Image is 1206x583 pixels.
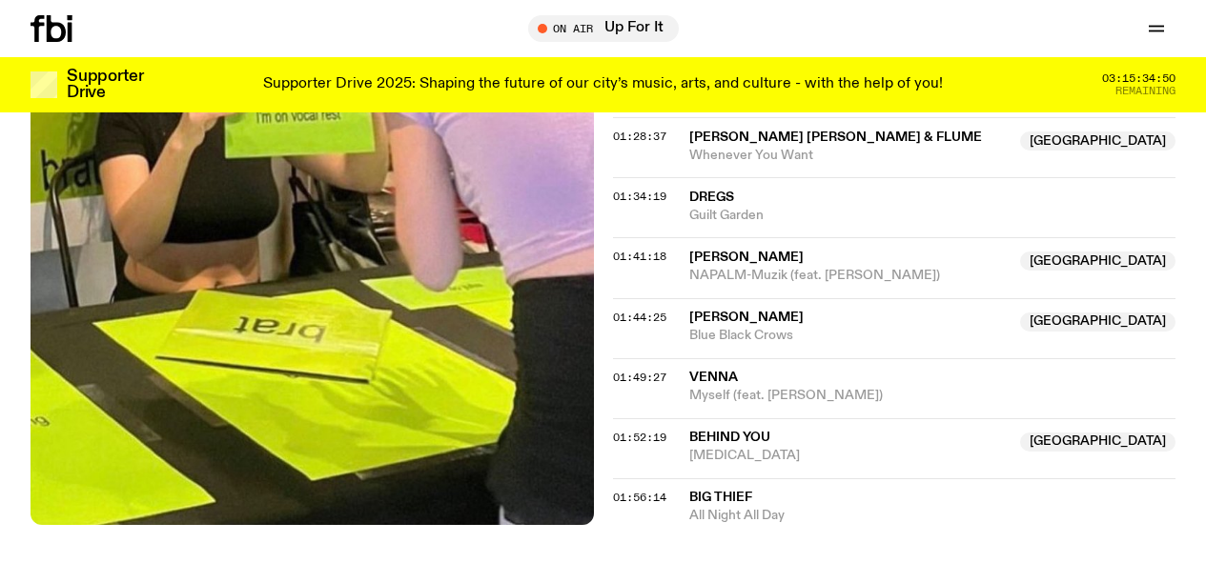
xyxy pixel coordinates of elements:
[689,207,1176,225] span: Guilt Garden
[613,249,666,264] span: 01:41:18
[689,387,1176,405] span: Myself (feat. [PERSON_NAME])
[689,311,804,324] span: [PERSON_NAME]
[613,370,666,385] span: 01:49:27
[1115,86,1175,96] span: Remaining
[613,312,666,323] button: 01:44:25
[689,507,1176,525] span: All Night All Day
[613,131,666,142] button: 01:28:37
[613,432,666,443] button: 01:52:19
[613,189,666,204] span: 01:34:19
[689,371,738,384] span: Venna
[613,191,666,202] button: 01:34:19
[613,372,666,383] button: 01:49:27
[689,191,734,204] span: Dregs
[67,69,143,101] h3: Supporter Drive
[689,431,770,444] span: Behind You
[689,491,752,504] span: Big Thief
[263,76,943,93] p: Supporter Drive 2025: Shaping the future of our city’s music, arts, and culture - with the help o...
[528,15,679,42] button: On AirUp For It
[613,493,666,503] button: 01:56:14
[689,447,1010,465] span: [MEDICAL_DATA]
[1020,432,1175,452] span: [GEOGRAPHIC_DATA]
[689,147,1010,165] span: Whenever You Want
[689,267,1010,285] span: NAPALM-Muzik (feat. [PERSON_NAME])
[613,129,666,144] span: 01:28:37
[1020,312,1175,332] span: [GEOGRAPHIC_DATA]
[1102,73,1175,84] span: 03:15:34:50
[613,430,666,445] span: 01:52:19
[613,251,666,262] button: 01:41:18
[1020,131,1175,151] span: [GEOGRAPHIC_DATA]
[613,310,666,325] span: 01:44:25
[1020,251,1175,271] span: [GEOGRAPHIC_DATA]
[689,131,982,144] span: [PERSON_NAME] [PERSON_NAME] & Flume
[689,251,804,264] span: [PERSON_NAME]
[689,327,1010,345] span: Blue Black Crows
[613,490,666,505] span: 01:56:14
